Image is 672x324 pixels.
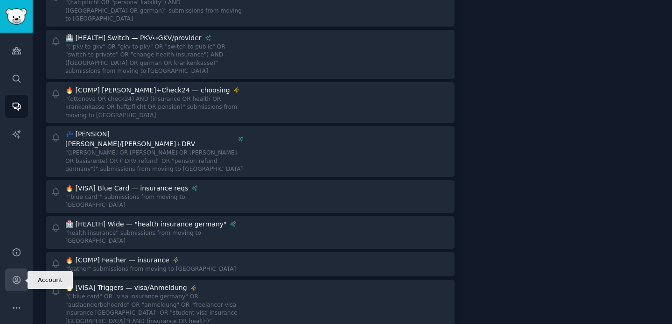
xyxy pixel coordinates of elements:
a: 🏥 [HEALTH] Switch — PKV↔GKV/provider"("pkv to gkv" OR "gkv to pkv" OR "switch to public" OR "swit... [46,30,455,79]
div: "health insurance" submissions from moving to [GEOGRAPHIC_DATA] [65,229,244,246]
div: 🔥 [VISA] Triggers — visa/Anmeldung [65,283,187,293]
a: 🔥 [VISA] Blue Card — insurance reqs""blue card"" submissions from moving to [GEOGRAPHIC_DATA] [46,180,455,213]
div: "([PERSON_NAME] OR [PERSON_NAME] OR [PERSON_NAME] OR basisrente) OR ("DRV refund" OR "pension ref... [65,149,244,174]
div: "("pkv to gkv" OR "gkv to pkv" OR "switch to public" OR "switch to private" OR "change health ins... [65,43,244,76]
div: 🔥 [COMP] [PERSON_NAME]+Check24 — choosing [65,85,230,95]
div: 🏥 [HEALTH] Wide — "health insurance germany" [65,219,226,229]
div: 🔥 [VISA] Blue Card — insurance reqs [65,183,188,193]
div: 💤 [PENSION] [PERSON_NAME]/[PERSON_NAME]+DRV [65,129,234,149]
div: "feather" submissions from moving to [GEOGRAPHIC_DATA] [65,265,236,274]
a: 🔥 [COMP] [PERSON_NAME]+Check24 — choosing"(ottonova OR check24) AND (insurance OR health OR krank... [46,82,455,123]
div: 🏥 [HEALTH] Switch — PKV↔GKV/provider [65,33,202,43]
div: 🔥 [COMP] Feather — insurance [65,255,169,265]
div: ""blue card"" submissions from moving to [GEOGRAPHIC_DATA] [65,193,244,210]
a: 🔥 [COMP] Feather — insurance"feather" submissions from moving to [GEOGRAPHIC_DATA] [46,252,455,277]
a: 💤 [PENSION] [PERSON_NAME]/[PERSON_NAME]+DRV"([PERSON_NAME] OR [PERSON_NAME] OR [PERSON_NAME] OR b... [46,126,455,177]
a: 🏥 [HEALTH] Wide — "health insurance germany""health insurance" submissions from moving to [GEOGRA... [46,216,455,249]
div: "(ottonova OR check24) AND (insurance OR health OR krankenkasse OR haftpflicht OR pension)" submi... [65,95,244,120]
img: GummySearch logo [6,8,27,25]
